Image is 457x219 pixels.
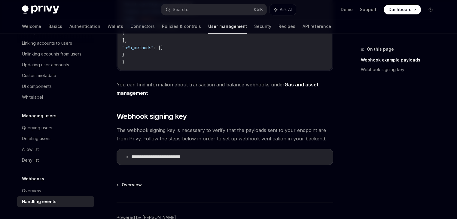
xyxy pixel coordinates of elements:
[17,92,94,103] a: Whitelabel
[122,38,127,43] span: ],
[48,19,62,34] a: Basics
[22,83,52,90] div: UI components
[303,19,331,34] a: API reference
[22,5,59,14] img: dark logo
[117,80,333,97] span: You can find information about transaction and balance webhooks under
[22,19,41,34] a: Welcome
[279,19,295,34] a: Recipes
[22,146,39,153] div: Allow list
[122,59,125,65] span: }
[22,135,50,142] div: Deleting users
[17,70,94,81] a: Custom metadata
[22,61,69,68] div: Updating user accounts
[117,112,187,121] span: Webhook signing key
[17,185,94,196] a: Overview
[280,7,292,13] span: Ask AI
[69,19,100,34] a: Authentication
[17,81,94,92] a: UI components
[22,187,41,194] div: Overview
[254,7,263,12] span: Ctrl K
[122,45,154,50] span: "mfa_methods"
[384,5,421,14] a: Dashboard
[22,94,43,101] div: Whitelabel
[367,46,394,53] span: On this page
[17,144,94,155] a: Allow list
[17,59,94,70] a: Updating user accounts
[22,50,81,58] div: Unlinking accounts from users
[22,124,52,131] div: Querying users
[17,49,94,59] a: Unlinking accounts from users
[22,198,56,205] div: Handling events
[22,175,44,182] h5: Webhooks
[361,65,440,74] a: Webhook signing key
[360,7,376,13] a: Support
[117,182,142,188] a: Overview
[22,72,56,79] div: Custom metadata
[361,55,440,65] a: Webhook example payloads
[154,45,163,50] span: : []
[161,4,267,15] button: Search...CtrlK
[341,7,353,13] a: Demo
[17,38,94,49] a: Linking accounts to users
[22,112,56,119] h5: Managing users
[22,40,72,47] div: Linking accounts to users
[17,196,94,207] a: Handling events
[122,182,142,188] span: Overview
[388,7,412,13] span: Dashboard
[254,19,271,34] a: Security
[173,6,190,13] div: Search...
[162,19,201,34] a: Policies & controls
[117,126,333,143] span: The webhook signing key is necessary to verify that the payloads sent to your endpoint are from P...
[108,19,123,34] a: Wallets
[426,5,435,14] button: Toggle dark mode
[17,122,94,133] a: Querying users
[122,52,125,58] span: }
[270,4,296,15] button: Ask AI
[22,157,39,164] div: Deny list
[17,133,94,144] a: Deleting users
[17,155,94,166] a: Deny list
[130,19,155,34] a: Connectors
[208,19,247,34] a: User management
